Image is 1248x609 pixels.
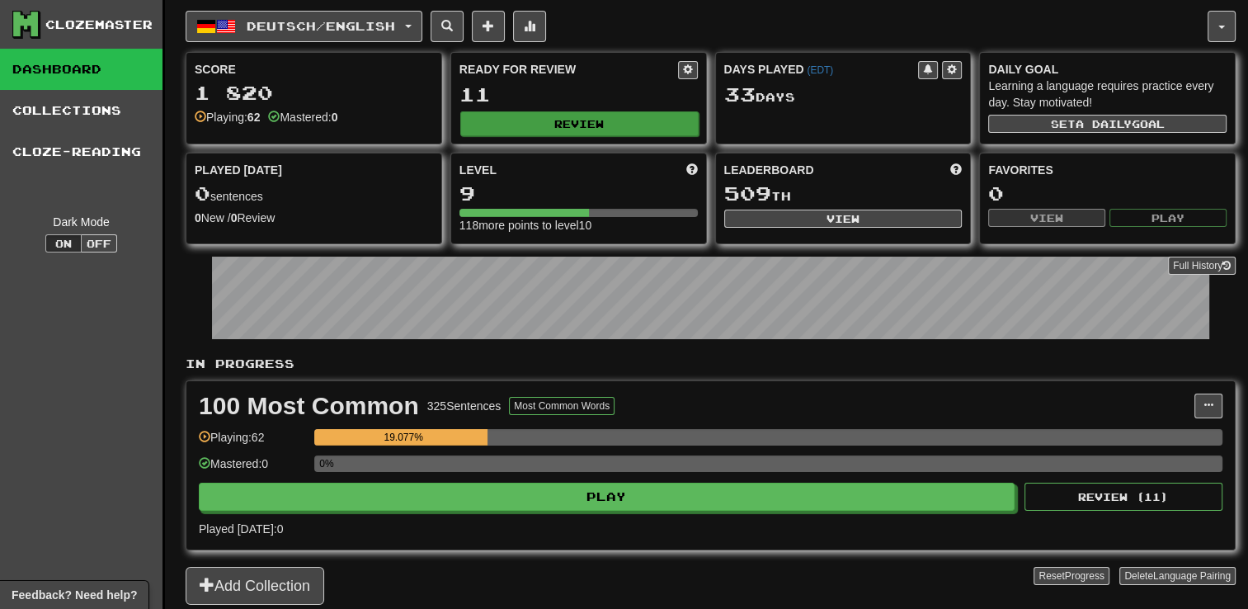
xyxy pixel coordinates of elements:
[199,522,283,536] span: Played [DATE]: 0
[186,567,324,605] button: Add Collection
[988,61,1227,78] div: Daily Goal
[807,64,833,76] a: (EDT)
[460,111,699,136] button: Review
[268,109,337,125] div: Mastered:
[186,356,1236,372] p: In Progress
[988,162,1227,178] div: Favorites
[1065,570,1104,582] span: Progress
[988,183,1227,204] div: 0
[1109,209,1227,227] button: Play
[724,61,919,78] div: Days Played
[459,183,698,204] div: 9
[724,84,963,106] div: Day s
[332,111,338,124] strong: 0
[459,61,678,78] div: Ready for Review
[988,78,1227,111] div: Learning a language requires practice every day. Stay motivated!
[459,84,698,105] div: 11
[199,429,306,456] div: Playing: 62
[195,211,201,224] strong: 0
[724,183,963,205] div: th
[195,109,260,125] div: Playing:
[988,115,1227,133] button: Seta dailygoal
[1024,483,1222,511] button: Review (11)
[81,234,117,253] button: Off
[195,83,433,103] div: 1 820
[12,214,150,230] div: Dark Mode
[686,162,698,178] span: Score more points to level up
[195,61,433,78] div: Score
[724,162,814,178] span: Leaderboard
[199,394,419,418] div: 100 Most Common
[950,162,962,178] span: This week in points, UTC
[12,587,137,603] span: Open feedback widget
[186,11,422,42] button: Deutsch/English
[195,182,210,205] span: 0
[459,217,698,234] div: 118 more points to level 10
[1076,118,1132,130] span: a daily
[988,209,1105,227] button: View
[1153,570,1231,582] span: Language Pairing
[1168,257,1236,275] a: Full History
[199,483,1015,511] button: Play
[513,11,546,42] button: More stats
[724,210,963,228] button: View
[199,456,306,483] div: Mastered: 0
[195,162,282,178] span: Played [DATE]
[247,19,395,33] span: Deutsch / English
[1119,567,1236,585] button: DeleteLanguage Pairing
[45,234,82,253] button: On
[427,398,502,414] div: 325 Sentences
[319,429,487,446] div: 19.077%
[195,183,433,205] div: sentences
[459,162,497,178] span: Level
[231,211,238,224] strong: 0
[431,11,464,42] button: Search sentences
[45,17,153,33] div: Clozemaster
[247,111,261,124] strong: 62
[1034,567,1109,585] button: ResetProgress
[195,210,433,226] div: New / Review
[724,83,756,106] span: 33
[724,182,771,205] span: 509
[472,11,505,42] button: Add sentence to collection
[509,397,615,415] button: Most Common Words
